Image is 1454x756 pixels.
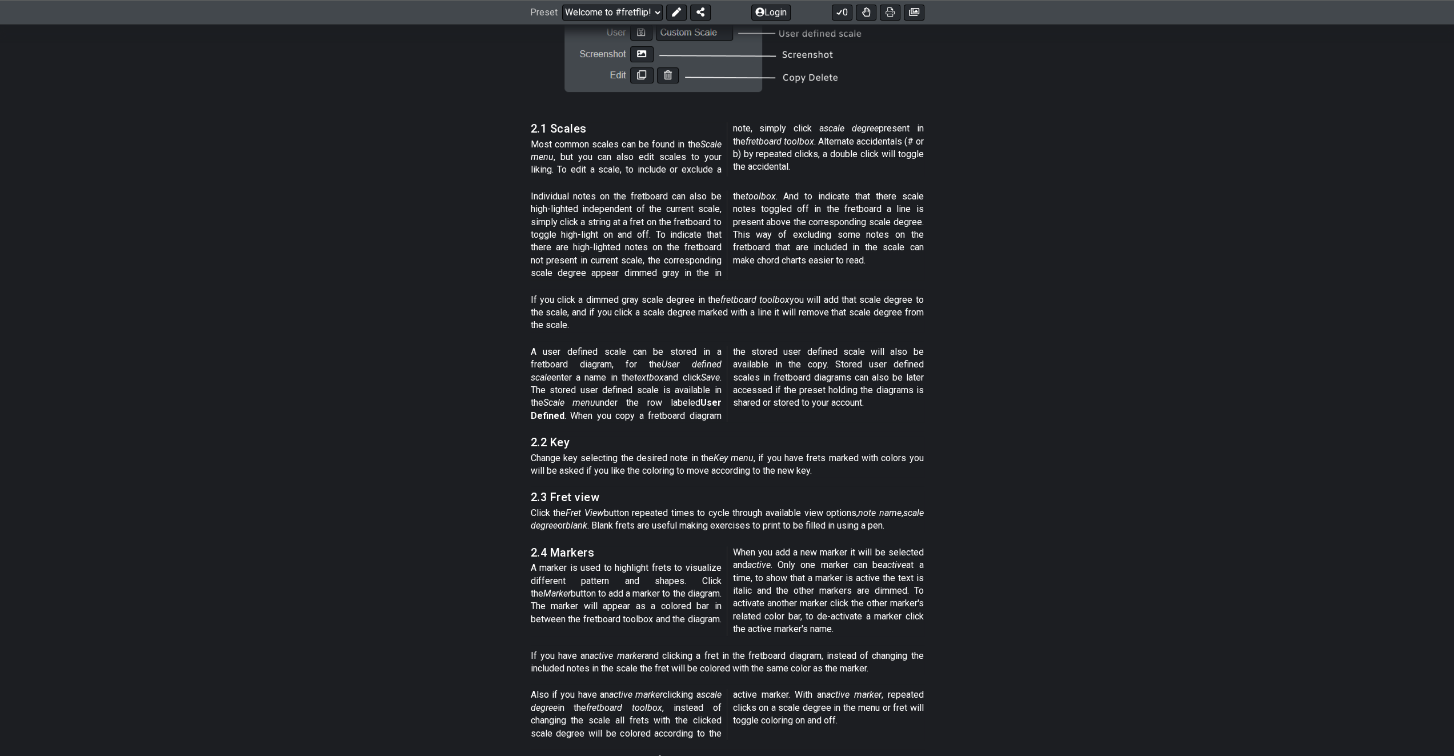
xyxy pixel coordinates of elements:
strong: User Defined [531,397,722,421]
em: active marker [609,689,663,700]
em: Fret View [566,507,604,518]
em: active marker [826,689,882,700]
em: Save [701,372,720,383]
h3: 2.4 Markers [531,546,722,559]
em: Marker [543,588,571,599]
em: scale degree [824,123,879,134]
em: User defined scale [531,359,722,382]
em: scale degree [531,689,722,713]
em: Scale menu [543,397,596,408]
button: Login [751,5,791,21]
button: Create image [904,5,924,21]
h3: 2.2 Key [531,436,924,449]
button: Toggle Dexterity for all fretkits [856,5,876,21]
em: fretboard toolbox [746,136,814,147]
em: active marker [590,650,644,661]
h3: 2.1 Scales [531,122,722,135]
select: Preset [562,5,663,21]
p: Also if you have an clicking a in the , instead of changing the scale all frets with the clicked ... [531,689,924,740]
h3: 2.3 Fret view [531,491,924,503]
p: Most common scales can be found in the , but you can also edit scales to your liking. To edit a s... [531,122,924,177]
p: Click the button repeated times to cycle through available view options, , or . Blank frets are u... [531,507,924,533]
button: Share Preset [690,5,711,21]
em: active [747,559,771,570]
button: Edit Preset [666,5,687,21]
span: Preset [530,7,558,18]
p: Individual notes on the fretboard can also be high-lighted independent of the current scale, simp... [531,190,924,280]
p: A user defined scale can be stored in a fretboard diagram, for the enter a name in the and click ... [531,346,924,422]
p: A marker is used to highlight frets to visualize different pattern and shapes. Click the button t... [531,546,924,636]
p: If you have an and clicking a fret in the fretboard diagram, instead of changing the included not... [531,650,924,675]
button: Print [880,5,900,21]
em: blank [566,520,587,531]
em: fretboard toolbox [586,702,662,713]
em: toolbox [746,191,776,202]
em: Scale menu [531,139,722,162]
em: Key menu [714,453,754,463]
em: note name [858,507,902,518]
em: fretboard toolbox [720,294,790,305]
button: 0 [832,5,852,21]
p: If you click a dimmed gray scale degree in the you will add that scale degree to the scale, and i... [531,294,924,332]
em: active [883,559,906,570]
em: textbox [634,372,664,383]
p: Change key selecting the desired note in the , if you have frets marked with colors you will be a... [531,452,924,478]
